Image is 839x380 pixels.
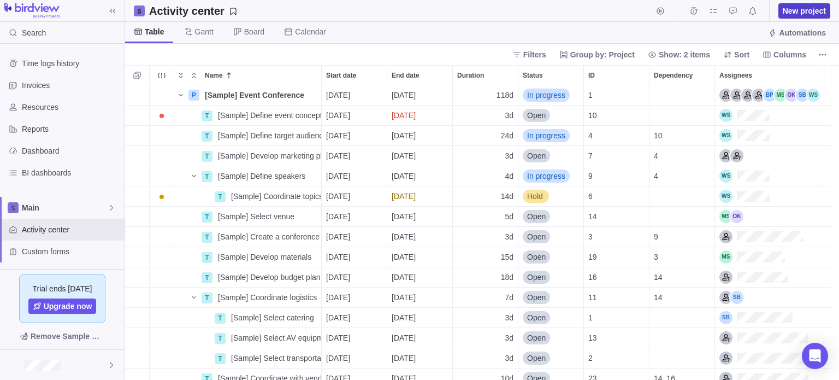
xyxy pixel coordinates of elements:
[584,288,649,308] div: ID
[392,130,416,141] span: [DATE]
[214,126,321,145] div: [Sample] Define target audience
[392,70,419,81] span: End date
[174,85,322,106] div: Name
[584,186,649,207] div: ID
[815,47,830,62] span: More actions
[218,171,305,182] span: [Sample] Define speakers
[518,85,584,106] div: Status
[654,70,693,81] span: Dependency
[686,3,701,19] span: Time logs
[518,288,584,308] div: Status
[584,267,649,288] div: ID
[508,47,551,62] span: Filters
[588,130,593,141] span: 4
[22,167,120,178] span: BI dashboards
[588,90,593,101] span: 1
[150,207,174,227] div: Trouble indication
[649,267,715,288] div: Dependency
[9,328,116,345] span: Remove Sample Data
[387,348,453,369] div: End date
[654,130,663,141] span: 10
[719,129,732,142] div: Will Salah
[527,171,565,182] span: In progress
[22,224,120,235] span: Activity center
[174,186,322,207] div: Name
[22,246,120,257] span: Custom forms
[649,146,715,166] div: Dependency
[387,106,452,125] div: highlight
[570,49,635,60] span: Group by: Project
[649,186,715,207] div: Dependency
[527,90,565,101] span: In progress
[584,126,649,145] div: 4
[783,5,826,16] span: New project
[807,89,820,102] div: Will Salah
[719,70,752,81] span: Assignees
[715,146,824,166] div: Assignees
[555,47,639,62] span: Group by: Project
[715,207,824,227] div: Assignees
[649,106,715,126] div: Dependency
[214,166,321,186] div: [Sample] Define speakers
[392,191,416,202] span: [DATE]
[150,126,174,146] div: Trouble indication
[28,299,97,314] a: Upgrade now
[774,89,787,102] div: Mark Steinson
[584,308,649,328] div: ID
[779,27,826,38] span: Automations
[719,169,732,183] div: Will Salah
[22,145,120,156] span: Dashboard
[322,348,387,369] div: Start date
[174,166,322,186] div: Name
[202,252,212,263] div: T
[322,308,387,328] div: Start date
[22,58,120,69] span: Time logs history
[518,247,584,267] div: Status
[649,207,715,227] div: Dependency
[202,151,212,162] div: T
[392,150,416,161] span: [DATE]
[322,166,387,186] div: Start date
[145,3,242,19] span: Save your current layout and filters as a View
[218,211,294,222] span: [Sample] Select venue
[715,308,824,328] div: Assignees
[715,227,824,247] div: Assignees
[44,301,92,312] span: Upgrade now
[715,186,824,207] div: Assignees
[202,171,212,182] div: T
[523,49,546,60] span: Filters
[453,66,518,85] div: Duration
[295,26,326,37] span: Calendar
[227,186,321,206] div: [Sample] Coordinate topics with speakers
[730,149,743,162] div: Social Media Coordinator
[150,288,174,308] div: Trouble indication
[392,211,416,222] span: [DATE]
[150,328,174,348] div: Trouble indication
[202,272,212,283] div: T
[518,166,584,186] div: Status
[764,25,830,40] span: Automations
[763,89,776,102] div: Brad Purdue
[719,109,732,122] div: Will Salah
[387,328,453,348] div: End date
[174,68,187,83] span: Expand
[205,70,223,81] span: Name
[719,89,732,102] div: Event Manager
[215,191,226,202] div: T
[322,227,387,247] div: Start date
[453,146,518,166] div: Duration
[654,150,658,161] span: 4
[202,212,212,223] div: T
[501,191,513,202] span: 14d
[174,247,322,267] div: Name
[653,3,668,19] span: Start timer
[734,49,749,60] span: Sort
[527,150,546,161] span: Open
[584,126,649,146] div: ID
[22,124,120,135] span: Reports
[392,110,416,121] span: [DATE]
[518,267,584,288] div: Status
[322,126,387,146] div: Start date
[505,211,513,222] span: 5d
[802,343,828,369] div: Open Intercom Messenger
